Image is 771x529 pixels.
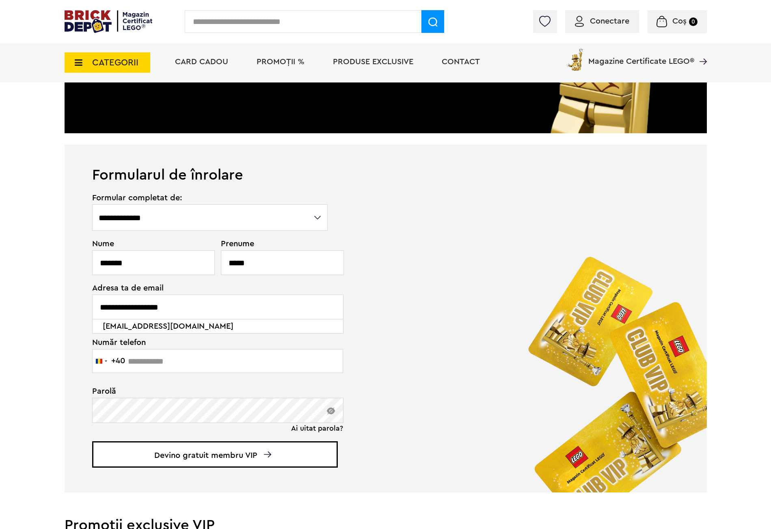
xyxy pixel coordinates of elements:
span: Prenume [221,240,329,248]
span: Coș [672,17,687,25]
img: vip_page_image [515,243,707,492]
span: Conectare [590,17,629,25]
a: Magazine Certificate LEGO® [694,47,707,55]
span: CATEGORII [92,58,138,67]
h1: Formularul de înrolare [65,145,707,182]
button: Selected country [93,349,125,373]
span: Număr telefon [92,328,329,347]
small: 0 [689,17,698,26]
a: Conectare [575,17,629,25]
span: Formular completat de: [92,194,329,202]
img: Arrow%20-%20Down.svg [264,451,271,457]
a: Contact [442,58,480,66]
span: Parolă [92,387,329,395]
span: Magazine Certificate LEGO® [588,47,694,65]
a: PROMOȚII % [257,58,305,66]
span: Adresa ta de email [92,284,329,292]
a: Card Cadou [175,58,228,66]
span: Nume [92,240,211,248]
span: Devino gratuit membru VIP [92,441,338,468]
a: Ai uitat parola? [291,424,343,432]
a: Produse exclusive [333,58,413,66]
li: [EMAIL_ADDRESS][DOMAIN_NAME] [100,319,337,333]
div: +40 [111,357,125,365]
